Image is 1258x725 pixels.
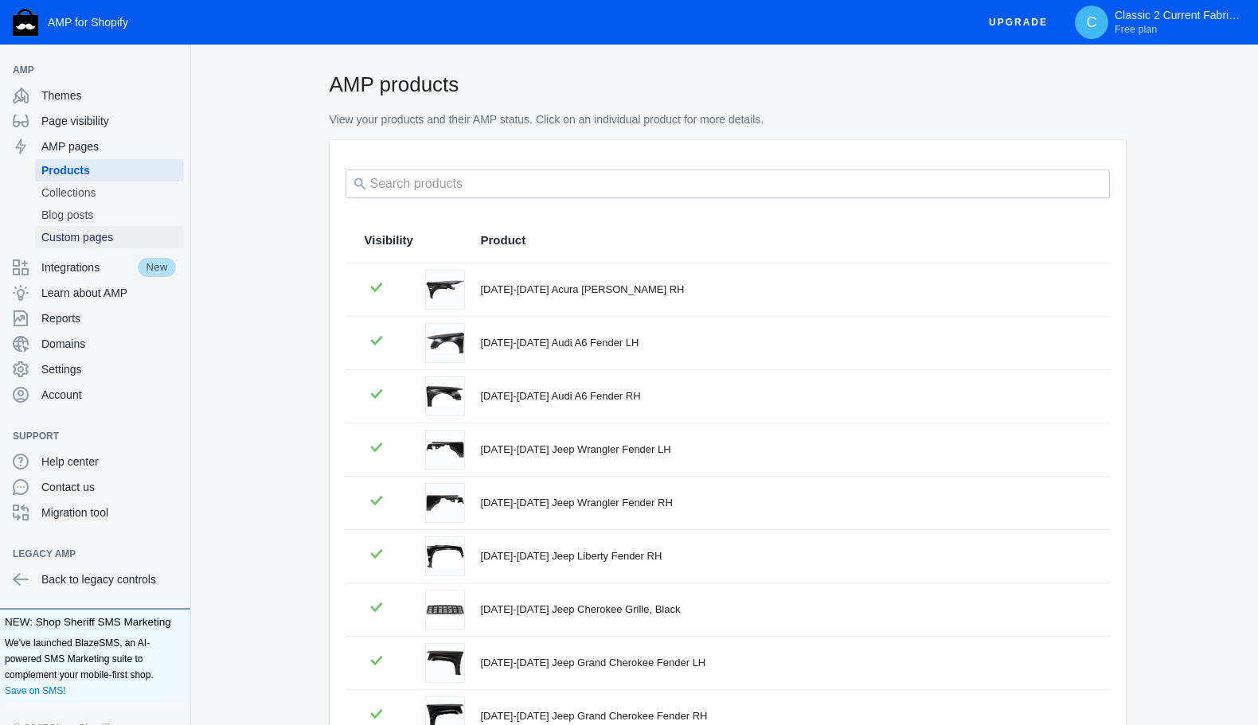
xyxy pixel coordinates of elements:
[35,226,184,248] a: Custom pages
[481,335,1091,351] div: [DATE]-[DATE] Audi A6 Fender LH
[6,567,184,592] a: Back to legacy controls
[41,310,178,326] span: Reports
[1115,9,1242,36] p: Classic 2 Current Fabrication
[41,571,178,587] span: Back to legacy controls
[426,271,464,309] img: A220109_1.png
[41,207,178,223] span: Blog posts
[481,602,1091,618] div: [DATE]-[DATE] Jeep Cherokee Grille, Black
[426,386,464,407] img: REPA220103_1.jpg
[35,204,184,226] a: Blog posts
[41,387,178,403] span: Account
[41,285,178,301] span: Learn about AMP
[1115,23,1157,36] span: Free plan
[41,361,178,377] span: Settings
[136,256,178,279] span: New
[5,683,66,699] a: Save on SMS!
[41,505,178,520] span: Migration tool
[481,548,1091,564] div: [DATE]-[DATE] Jeep Liberty Fender RH
[6,357,184,382] a: Settings
[41,138,178,154] span: AMP pages
[426,333,464,354] img: REPA220104_1.jpg
[481,655,1091,671] div: [DATE]-[DATE] Jeep Grand Cherokee Fender LH
[6,280,184,306] a: Learn about AMP
[6,83,184,108] a: Themes
[330,112,1126,128] p: View your products and their AMP status. Click on an individual product for more details.
[481,388,1091,404] div: [DATE]-[DATE] Audi A6 Fender RH
[41,479,178,495] span: Contact us
[1084,14,1100,30] span: C
[6,382,184,407] a: Account
[13,428,162,444] span: Support
[6,134,184,159] a: AMP pages
[426,484,464,522] img: J220101_1.png
[481,708,1091,724] div: [DATE]-[DATE] Jeep Grand Cherokee Fender RH
[481,282,1091,298] div: [DATE]-[DATE] Acura [PERSON_NAME] RH
[330,70,1126,99] h2: AMP products
[41,229,178,245] span: Custom pages
[6,474,184,500] a: Contact us
[481,232,526,248] span: Product
[162,67,187,73] button: Add a sales channel
[13,9,38,36] img: Shop Sheriff Logo
[426,431,464,469] img: J220102_1.png
[41,336,178,352] span: Domains
[1178,645,1239,706] iframe: Drift Widget Chat Controller
[6,108,184,134] a: Page visibility
[13,62,162,78] span: AMP
[6,255,184,280] a: IntegrationsNew
[346,170,1110,198] input: Search products
[41,113,178,129] span: Page visibility
[976,8,1061,37] button: Upgrade
[13,546,162,562] span: Legacy AMP
[6,500,184,525] a: Migration tool
[426,544,464,568] img: J220103_1.jpg
[48,16,128,29] span: AMP for Shopify
[35,159,184,181] a: Products
[162,551,187,557] button: Add a sales channel
[41,185,178,201] span: Collections
[989,8,1048,37] span: Upgrade
[41,88,178,103] span: Themes
[35,181,184,204] a: Collections
[481,442,1091,458] div: [DATE]-[DATE] Jeep Wrangler Fender LH
[426,644,464,682] img: 5032_1.png
[365,232,413,248] span: Visibility
[426,591,464,629] img: 19020_776b12f7-887b-4225-bb81-57a6ba30f298.jpg
[41,454,178,470] span: Help center
[41,259,136,275] span: Integrations
[6,306,184,331] a: Reports
[41,162,178,178] span: Products
[162,433,187,439] button: Add a sales channel
[481,495,1091,511] div: [DATE]-[DATE] Jeep Wrangler Fender RH
[6,331,184,357] a: Domains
